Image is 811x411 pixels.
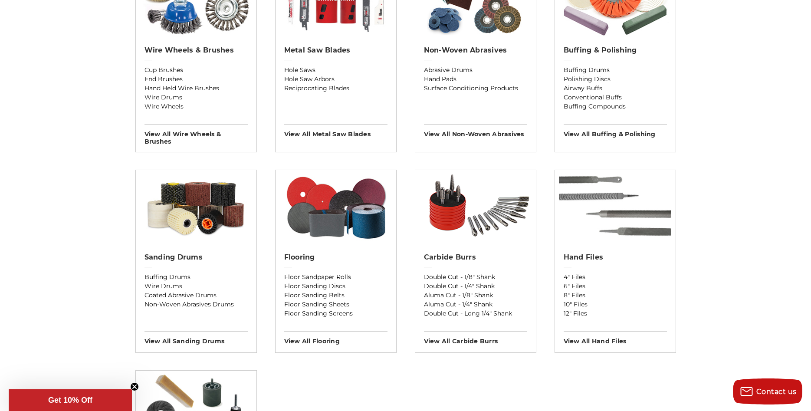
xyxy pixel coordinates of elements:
h3: View All metal saw blades [284,124,387,138]
a: Floor Sanding Sheets [284,300,387,309]
a: Hand Pads [424,75,527,84]
h3: View All carbide burrs [424,331,527,345]
a: Floor Sandpaper Rolls [284,273,387,282]
a: Wire Drums [144,282,248,291]
a: Hole Saw Arbors [284,75,387,84]
h2: Carbide Burrs [424,253,527,262]
h2: Sanding Drums [144,253,248,262]
a: Floor Sanding Discs [284,282,387,291]
img: Carbide Burrs [415,170,536,244]
img: Hand Files [559,170,671,244]
a: Buffing Drums [144,273,248,282]
a: Buffing Drums [564,66,667,75]
h3: View All non-woven abrasives [424,124,527,138]
a: Aluma Cut - 1/8" Shank [424,291,527,300]
div: Get 10% OffClose teaser [9,389,132,411]
h3: View All buffing & polishing [564,124,667,138]
a: Hand Held Wire Brushes [144,84,248,93]
img: Flooring [279,170,392,244]
a: Hole Saws [284,66,387,75]
h2: Wire Wheels & Brushes [144,46,248,55]
a: Airway Buffs [564,84,667,93]
a: 8" Files [564,291,667,300]
a: 12" Files [564,309,667,318]
a: 4" Files [564,273,667,282]
h2: Metal Saw Blades [284,46,387,55]
h3: View All hand files [564,331,667,345]
span: Get 10% Off [48,396,92,404]
button: Contact us [733,378,802,404]
h2: Buffing & Polishing [564,46,667,55]
a: Double Cut - Long 1/4" Shank [424,309,527,318]
a: Coated Abrasive Drums [144,291,248,300]
a: Reciprocating Blades [284,84,387,93]
a: Double Cut - 1/8" Shank [424,273,527,282]
img: Sanding Drums [136,170,256,244]
h2: Non-woven Abrasives [424,46,527,55]
a: Non-Woven Abrasives Drums [144,300,248,309]
a: 6" Files [564,282,667,291]
a: End Brushes [144,75,248,84]
a: Surface Conditioning Products [424,84,527,93]
a: Floor Sanding Belts [284,291,387,300]
h2: Hand Files [564,253,667,262]
a: Wire Drums [144,93,248,102]
a: Wire Wheels [144,102,248,111]
span: Contact us [756,388,797,396]
h3: View All flooring [284,331,387,345]
button: Close teaser [130,382,139,391]
h2: Flooring [284,253,387,262]
a: Buffing Compounds [564,102,667,111]
h3: View All sanding drums [144,331,248,345]
a: Double Cut - 1/4" Shank [424,282,527,291]
h3: View All wire wheels & brushes [144,124,248,145]
a: Aluma Cut - 1/4" Shank [424,300,527,309]
a: 10" Files [564,300,667,309]
a: Abrasive Drums [424,66,527,75]
a: Cup Brushes [144,66,248,75]
a: Conventional Buffs [564,93,667,102]
a: Floor Sanding Screens [284,309,387,318]
a: Polishing Discs [564,75,667,84]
